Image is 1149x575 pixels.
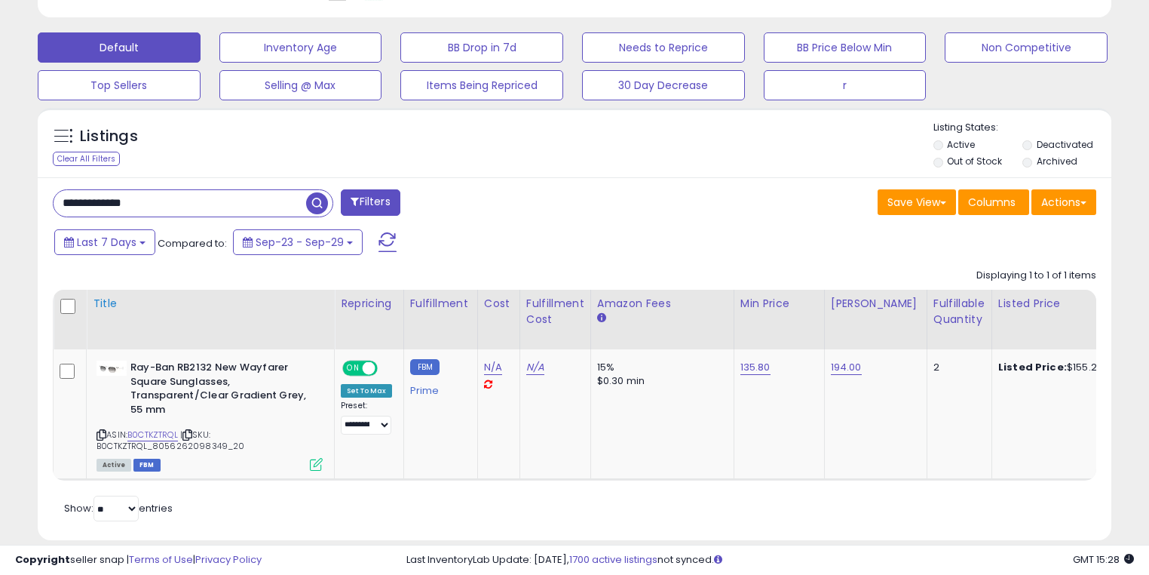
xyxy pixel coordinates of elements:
[400,32,563,63] button: BB Drop in 7d
[256,235,344,250] span: Sep-23 - Sep-29
[400,70,563,100] button: Items Being Repriced
[410,379,466,397] div: Prime
[998,296,1129,312] div: Listed Price
[526,296,584,327] div: Fulfillment Cost
[77,235,136,250] span: Last 7 Days
[945,32,1108,63] button: Non Competitive
[933,361,980,374] div: 2
[1037,155,1077,168] label: Archived
[1073,552,1134,567] span: 2025-10-7 15:28 GMT
[64,501,173,515] span: Show: entries
[344,362,363,375] span: ON
[341,189,400,216] button: Filters
[740,296,818,312] div: Min Price
[341,296,397,312] div: Repricing
[998,361,1123,374] div: $155.20
[127,429,178,441] a: B0CTKZTRQL
[15,552,70,567] strong: Copyright
[410,359,440,375] small: FBM
[129,552,193,567] a: Terms of Use
[233,229,363,255] button: Sep-23 - Sep-29
[375,362,400,375] span: OFF
[484,296,513,312] div: Cost
[582,32,745,63] button: Needs to Reprice
[569,552,657,567] a: 1700 active listings
[831,296,921,312] div: [PERSON_NAME]
[1031,189,1096,215] button: Actions
[219,70,382,100] button: Selling @ Max
[878,189,956,215] button: Save View
[97,459,131,472] span: All listings currently available for purchase on Amazon
[341,384,392,398] div: Set To Max
[582,70,745,100] button: 30 Day Decrease
[831,360,862,375] a: 194.00
[597,296,728,312] div: Amazon Fees
[93,296,328,312] div: Title
[998,360,1067,374] b: Listed Price:
[133,459,161,472] span: FBM
[597,361,722,374] div: 15%
[15,553,262,567] div: seller snap | |
[947,138,975,151] label: Active
[80,126,138,147] h5: Listings
[947,155,1002,168] label: Out of Stock
[130,361,314,420] b: Ray-Ban RB2132 New Wayfarer Square Sunglasses, Transparent/Clear Gradient Grey, 55 mm
[341,401,392,435] div: Preset:
[54,229,155,255] button: Last 7 Days
[933,121,1112,135] p: Listing States:
[740,360,771,375] a: 135.80
[484,360,502,375] a: N/A
[219,32,382,63] button: Inventory Age
[968,195,1016,210] span: Columns
[53,152,120,166] div: Clear All Filters
[976,269,1096,283] div: Displaying 1 to 1 of 1 items
[97,361,127,376] img: 31C4lLKj7xL._SL40_.jpg
[933,296,985,327] div: Fulfillable Quantity
[97,361,323,469] div: ASIN:
[526,360,544,375] a: N/A
[158,236,227,251] span: Compared to:
[38,32,201,63] button: Default
[764,70,927,100] button: r
[97,429,245,451] span: | SKU: B0CTKZTRQL_8056262098349_20
[38,70,201,100] button: Top Sellers
[406,553,1134,567] div: Last InventoryLab Update: [DATE], not synced.
[597,312,606,325] small: Amazon Fees.
[410,296,471,312] div: Fulfillment
[195,552,262,567] a: Privacy Policy
[1037,138,1093,151] label: Deactivated
[958,189,1029,215] button: Columns
[597,374,722,388] div: $0.30 min
[764,32,927,63] button: BB Price Below Min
